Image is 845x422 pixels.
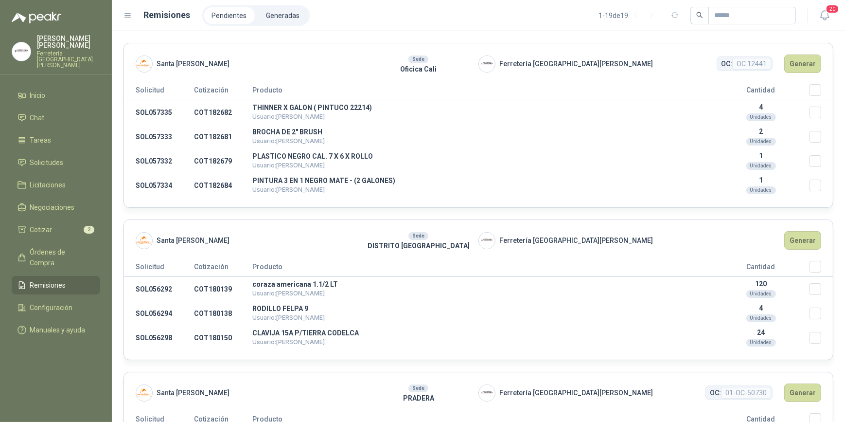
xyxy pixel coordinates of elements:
td: SOL056294 [124,301,194,326]
p: RODILLO FELPA 9 [252,305,712,312]
div: Unidades [746,290,776,298]
td: COT180150 [194,326,252,350]
a: Cotizar2 [12,220,100,239]
p: 2 [712,128,810,135]
button: Generar [784,55,821,73]
th: Seleccionar/deseleccionar [810,261,833,277]
td: COT182679 [194,149,252,173]
td: COT182681 [194,125,252,149]
p: 24 [712,329,810,336]
span: Usuario: [PERSON_NAME] [252,137,325,145]
th: Cotización [194,84,252,100]
p: PRADERA [358,393,478,404]
th: Solicitud [124,261,194,277]
p: 4 [712,103,810,111]
p: Ferretería [GEOGRAPHIC_DATA][PERSON_NAME] [37,51,100,68]
div: Unidades [746,113,776,121]
span: 2 [84,226,94,234]
img: Company Logo [136,233,152,249]
p: PLASTICO NEGRO CAL. 7 X 6 X ROLLO [252,153,712,160]
button: Generar [784,231,821,250]
td: COT182682 [194,100,252,125]
p: 1 [712,152,810,160]
td: COT180138 [194,301,252,326]
td: Seleccionar/deseleccionar [810,125,833,149]
span: Usuario: [PERSON_NAME] [252,113,325,120]
span: 20 [826,4,839,14]
p: THINNER X GALON ( PINTUCO 22214) [252,104,712,111]
span: Santa [PERSON_NAME] [157,387,229,398]
a: Inicio [12,86,100,105]
span: Remisiones [30,280,66,291]
td: SOL057333 [124,125,194,149]
span: Ferretería [GEOGRAPHIC_DATA][PERSON_NAME] [499,387,653,398]
span: Cotizar [30,224,53,235]
td: SOL056292 [124,277,194,302]
button: 20 [816,7,833,24]
div: Sede [408,385,428,392]
span: Chat [30,112,45,123]
img: Company Logo [136,385,152,401]
a: Remisiones [12,276,100,294]
td: SOL057332 [124,149,194,173]
th: Cantidad [712,261,810,277]
a: Solicitudes [12,153,100,172]
span: Usuario: [PERSON_NAME] [252,314,325,321]
img: Company Logo [479,385,495,401]
a: Generadas [259,7,308,24]
div: Unidades [746,339,776,347]
td: Seleccionar/deseleccionar [810,100,833,125]
div: Unidades [746,162,776,170]
th: Cotización [194,261,252,277]
span: OC 12441 [732,58,771,70]
a: Pendientes [204,7,255,24]
td: SOL057335 [124,100,194,125]
span: Negociaciones [30,202,75,213]
p: BROCHA DE 2" BRUSH [252,128,712,135]
span: Tareas [30,135,52,146]
span: Licitaciones [30,180,66,190]
span: Usuario: [PERSON_NAME] [252,162,325,169]
td: SOL057334 [124,173,194,198]
span: OC: [721,58,732,69]
img: Logo peakr [12,12,61,23]
td: COT180139 [194,277,252,302]
th: Producto [252,84,712,100]
span: Órdenes de Compra [30,247,91,268]
td: Seleccionar/deseleccionar [810,326,833,350]
img: Company Logo [479,56,495,72]
td: Seleccionar/deseleccionar [810,149,833,173]
span: Ferretería [GEOGRAPHIC_DATA][PERSON_NAME] [499,235,653,246]
span: Solicitudes [30,157,64,168]
span: Manuales y ayuda [30,325,86,335]
img: Company Logo [136,56,152,72]
span: Usuario: [PERSON_NAME] [252,338,325,346]
span: OC: [710,387,721,398]
a: Chat [12,109,100,127]
div: Sede [408,55,428,63]
h1: Remisiones [144,8,191,22]
p: 1 [712,176,810,184]
td: Seleccionar/deseleccionar [810,173,833,198]
p: coraza americana 1.1/2 LT [252,281,712,288]
span: Configuración [30,302,73,313]
p: Oficica Cali [358,64,478,74]
div: Sede [408,232,428,240]
td: COT182684 [194,173,252,198]
img: Company Logo [12,42,31,61]
span: Santa [PERSON_NAME] [157,58,229,69]
p: CLAVIJA 15A P/TIERRA CODELCA [252,330,712,336]
p: 120 [712,280,810,288]
a: Tareas [12,131,100,149]
p: [PERSON_NAME] [PERSON_NAME] [37,35,100,49]
td: Seleccionar/deseleccionar [810,277,833,302]
span: 01-OC-50730 [721,387,771,399]
span: Ferretería [GEOGRAPHIC_DATA][PERSON_NAME] [499,58,653,69]
div: Unidades [746,186,776,194]
a: Negociaciones [12,198,100,217]
th: Cantidad [712,84,810,100]
th: Solicitud [124,84,194,100]
p: PINTURA 3 EN 1 NEGRO MATE - (2 GALONES) [252,177,712,184]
